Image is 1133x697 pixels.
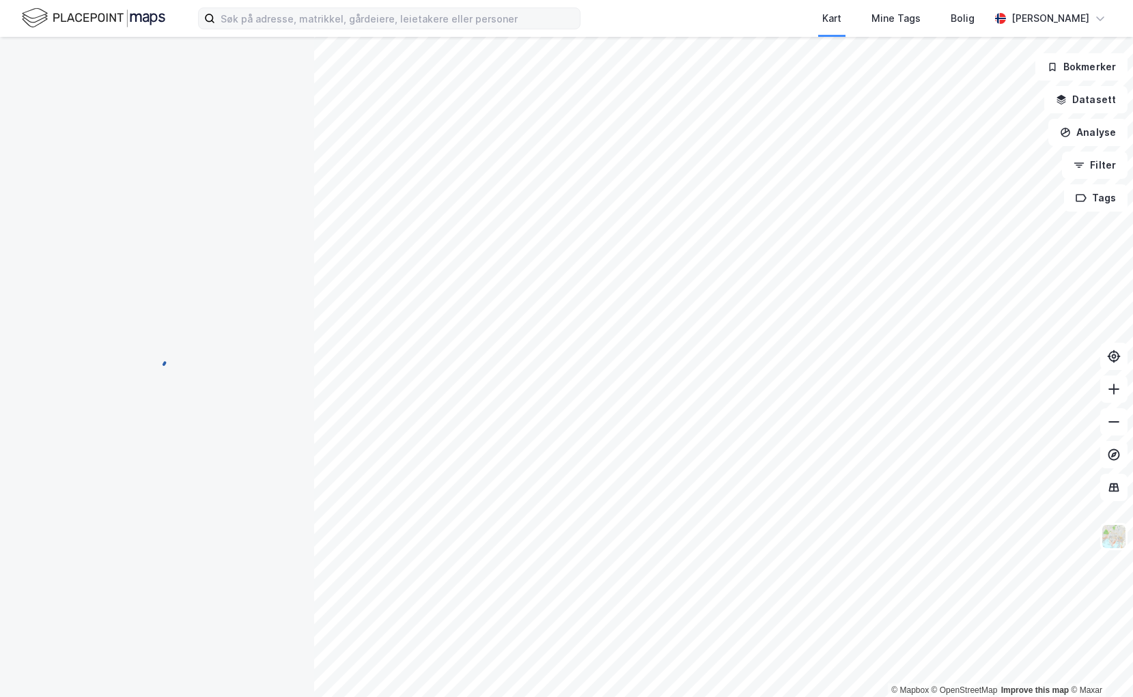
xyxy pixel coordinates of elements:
div: Mine Tags [871,10,921,27]
div: Kart [822,10,841,27]
div: Kontrollprogram for chat [1065,631,1133,697]
button: Filter [1062,152,1128,179]
button: Tags [1064,184,1128,212]
button: Bokmerker [1035,53,1128,81]
iframe: Chat Widget [1065,631,1133,697]
div: Bolig [951,10,975,27]
div: [PERSON_NAME] [1011,10,1089,27]
button: Analyse [1048,119,1128,146]
input: Søk på adresse, matrikkel, gårdeiere, leietakere eller personer [215,8,580,29]
a: Improve this map [1001,685,1069,695]
a: Mapbox [891,685,929,695]
button: Datasett [1044,86,1128,113]
img: spinner.a6d8c91a73a9ac5275cf975e30b51cfb.svg [146,348,168,370]
a: OpenStreetMap [932,685,998,695]
img: logo.f888ab2527a4732fd821a326f86c7f29.svg [22,6,165,30]
img: Z [1101,524,1127,550]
